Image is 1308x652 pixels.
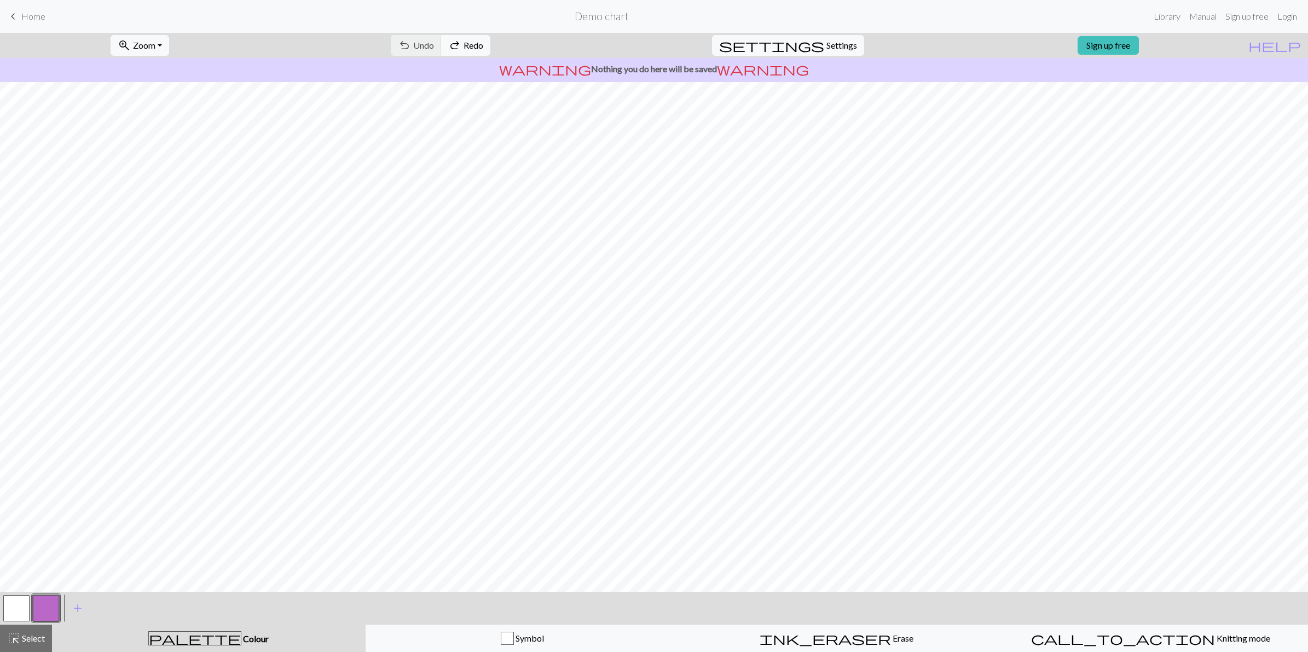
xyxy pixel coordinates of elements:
span: zoom_in [118,38,131,53]
a: Login [1273,5,1301,27]
span: redo [448,38,461,53]
button: Zoom [111,35,169,56]
a: Library [1149,5,1185,27]
span: highlight_alt [7,631,20,646]
span: help [1248,38,1301,53]
span: Erase [891,633,913,643]
h2: Demo chart [575,10,629,22]
a: Home [7,7,45,26]
span: keyboard_arrow_left [7,9,20,24]
span: warning [499,61,591,77]
button: Symbol [366,625,680,652]
button: SettingsSettings [712,35,864,56]
span: ink_eraser [760,631,891,646]
span: palette [149,631,241,646]
button: Erase [680,625,994,652]
span: Home [21,11,45,21]
span: Zoom [133,40,155,50]
span: Symbol [514,633,544,643]
button: Colour [52,625,366,652]
span: settings [719,38,824,53]
span: Redo [464,40,483,50]
i: Settings [719,39,824,52]
p: Nothing you do here will be saved [4,62,1304,75]
button: Redo [441,35,490,56]
span: Colour [241,633,269,644]
span: Select [20,633,45,643]
a: Manual [1185,5,1221,27]
span: Settings [826,39,857,52]
button: Knitting mode [994,625,1308,652]
span: call_to_action [1031,631,1215,646]
a: Sign up free [1221,5,1273,27]
span: warning [717,61,809,77]
a: Sign up free [1078,36,1139,55]
span: add [71,601,84,616]
span: Knitting mode [1215,633,1270,643]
